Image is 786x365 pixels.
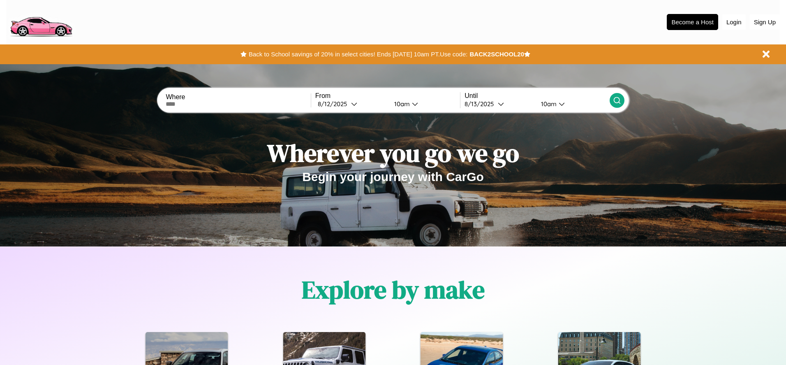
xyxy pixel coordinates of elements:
h1: Explore by make [302,273,485,307]
button: 10am [534,100,609,108]
button: Become a Host [667,14,718,30]
button: 8/12/2025 [315,100,388,108]
button: Sign Up [750,14,780,30]
label: Until [465,92,609,100]
div: 10am [537,100,559,108]
label: Where [166,93,310,101]
label: From [315,92,460,100]
div: 10am [390,100,412,108]
div: 8 / 12 / 2025 [318,100,351,108]
button: Login [722,14,746,30]
div: 8 / 13 / 2025 [465,100,498,108]
button: 10am [388,100,460,108]
img: logo [6,4,76,39]
button: Back to School savings of 20% in select cities! Ends [DATE] 10am PT.Use code: [247,49,469,60]
b: BACK2SCHOOL20 [469,51,524,58]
